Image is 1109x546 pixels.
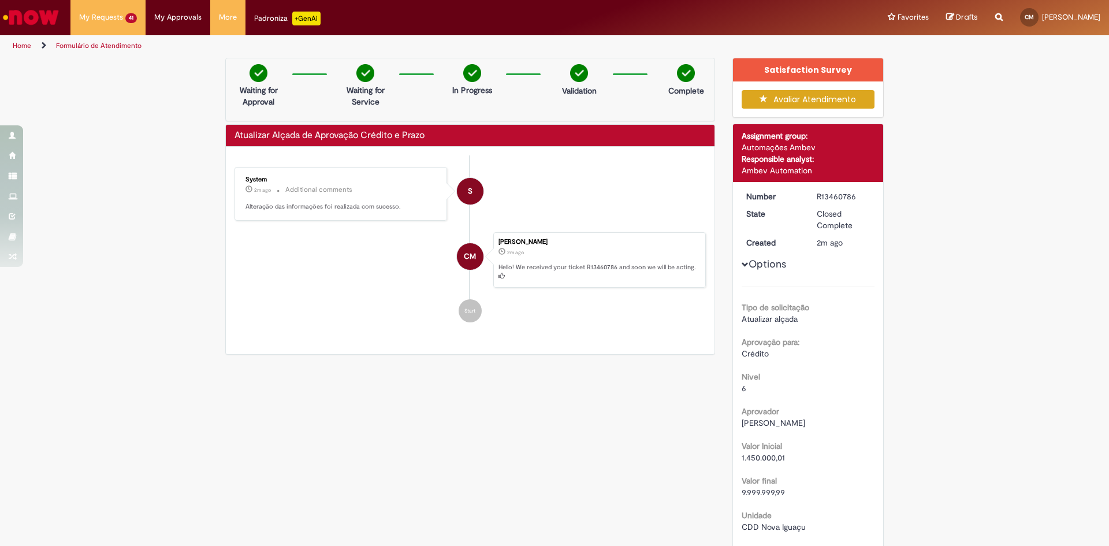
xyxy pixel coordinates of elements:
[898,12,929,23] span: Favorites
[668,85,704,96] p: Complete
[250,64,267,82] img: check-circle-green.png
[742,418,805,428] span: [PERSON_NAME]
[254,12,321,25] div: Padroniza
[742,372,760,382] b: Nivel
[742,441,782,451] b: Valor Inicial
[254,187,271,194] time: 30/09/2025 10:24:39
[452,84,492,96] p: In Progress
[956,12,978,23] span: Drafts
[13,41,31,50] a: Home
[742,142,875,153] div: Automações Ambev
[742,302,809,313] b: Tipo de solicitação
[498,239,699,246] div: [PERSON_NAME]
[254,187,271,194] span: 2m ago
[817,237,843,248] span: 2m ago
[1,6,61,29] img: ServiceNow
[738,208,809,220] dt: State
[464,243,476,270] span: CM
[245,202,438,211] p: Alteração das informações foi realizada com sucesso.
[245,176,438,183] div: System
[742,476,777,486] b: Valor final
[219,12,237,23] span: More
[742,314,798,324] span: Atualizar alçada
[742,153,875,165] div: Responsible analyst:
[463,64,481,82] img: check-circle-green.png
[457,243,483,270] div: Camilo Junior Martins De Moraes
[817,191,870,202] div: R13460786
[468,177,472,205] span: S
[507,249,524,256] span: 2m ago
[742,130,875,142] div: Assignment group:
[337,84,393,107] p: Waiting for Service
[235,131,425,141] h2: Atualizar Alçada de Aprovação Crédito e Prazo Ticket history
[817,237,870,248] div: 30/09/2025 10:24:20
[507,249,524,256] time: 30/09/2025 10:24:20
[457,178,483,205] div: System
[230,84,286,107] p: Waiting for Approval
[742,452,785,463] span: 1.450.000,01
[742,337,799,347] b: Aprovação para:
[79,12,123,23] span: My Requests
[742,510,772,521] b: Unidade
[154,12,202,23] span: My Approvals
[817,237,843,248] time: 30/09/2025 10:24:20
[235,232,706,288] li: Camilo Junior Martins De Moraes
[677,64,695,82] img: check-circle-green.png
[292,12,321,25] p: +GenAi
[742,487,785,497] span: 9.999.999,99
[1042,12,1100,22] span: [PERSON_NAME]
[570,64,588,82] img: check-circle-green.png
[742,522,806,532] span: CDD Nova Iguaçu
[738,237,809,248] dt: Created
[742,165,875,176] div: Ambev Automation
[356,64,374,82] img: check-circle-green.png
[498,263,699,281] p: Hello! We received your ticket R13460786 and soon we will be acting.
[285,185,352,195] small: Additional comments
[742,90,875,109] button: Avaliar Atendimento
[9,35,731,57] ul: Page breadcrumbs
[562,85,597,96] p: Validation
[742,348,769,359] span: Crédito
[56,41,142,50] a: Formulário de Atendimento
[125,13,137,23] span: 41
[946,12,978,23] a: Drafts
[1025,13,1034,21] span: CM
[733,58,884,81] div: Satisfaction Survey
[817,208,870,231] div: Closed Complete
[738,191,809,202] dt: Number
[742,406,779,417] b: Aprovador
[235,155,706,333] ul: Ticket history
[742,383,746,393] span: 6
